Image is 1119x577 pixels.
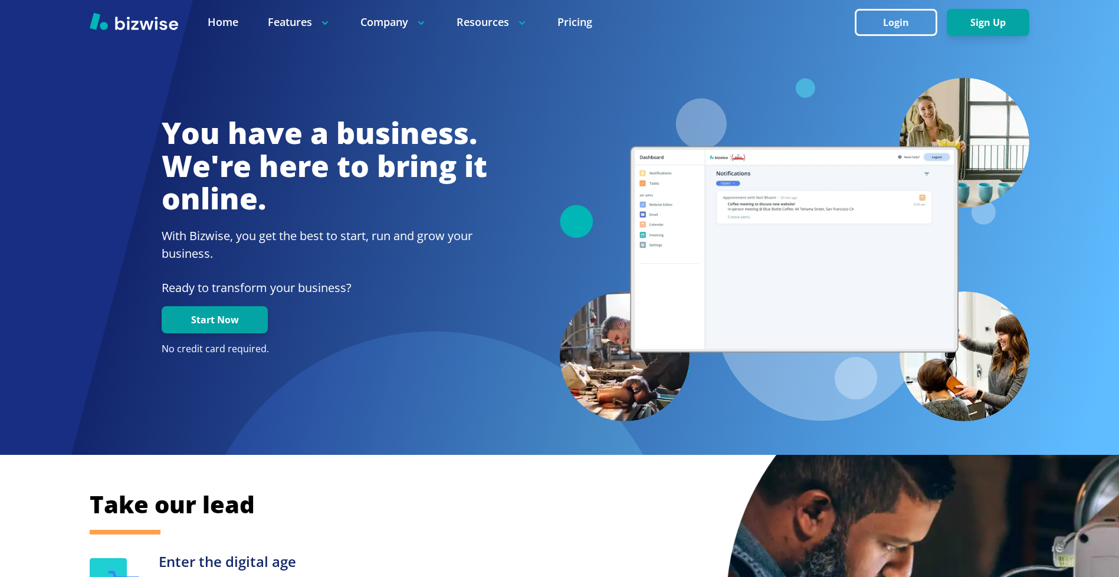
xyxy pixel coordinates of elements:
h1: You have a business. We're here to bring it online. [162,117,487,215]
h2: Take our lead [90,489,974,520]
button: Sign Up [947,9,1029,36]
img: Bizwise Logo [90,12,178,30]
a: Sign Up [947,17,1029,28]
a: Login [855,17,947,28]
a: Start Now [162,314,268,326]
h3: Enter the digital age [159,552,532,572]
p: Features [268,15,331,29]
button: Login [855,9,937,36]
a: Pricing [557,15,592,29]
button: Start Now [162,306,268,333]
p: Company [360,15,427,29]
p: No credit card required. [162,343,487,356]
p: Ready to transform your business? [162,279,487,297]
a: Home [208,15,238,29]
h2: With Bizwise, you get the best to start, run and grow your business. [162,227,487,263]
p: Resources [457,15,528,29]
